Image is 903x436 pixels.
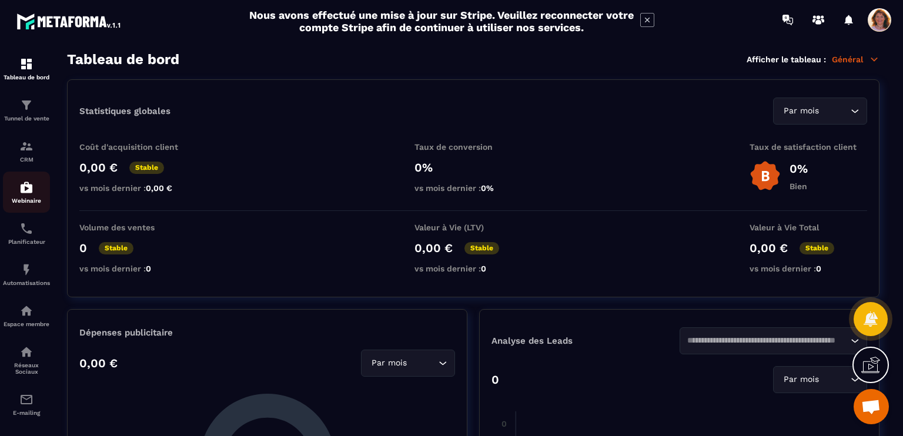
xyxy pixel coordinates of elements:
[3,254,50,295] a: automationsautomationsAutomatisations
[750,160,781,192] img: b-badge-o.b3b20ee6.svg
[414,160,532,175] p: 0%
[414,142,532,152] p: Taux de conversion
[3,197,50,204] p: Webinaire
[19,393,34,407] img: email
[854,389,889,424] a: Ouvrir le chat
[67,51,179,68] h3: Tableau de bord
[3,89,50,130] a: formationformationTunnel de vente
[369,357,409,370] span: Par mois
[773,366,867,393] div: Search for option
[79,160,118,175] p: 0,00 €
[750,264,867,273] p: vs mois dernier :
[3,410,50,416] p: E-mailing
[781,373,821,386] span: Par mois
[750,241,788,255] p: 0,00 €
[750,142,867,152] p: Taux de satisfaction client
[146,183,172,193] span: 0,00 €
[79,223,197,232] p: Volume des ventes
[687,334,848,347] input: Search for option
[146,264,151,273] span: 0
[464,242,499,254] p: Stable
[790,182,808,191] p: Bien
[79,264,197,273] p: vs mois dernier :
[129,162,164,174] p: Stable
[249,9,634,33] h2: Nous avons effectué une mise à jour sur Stripe. Veuillez reconnecter votre compte Stripe afin de ...
[414,241,453,255] p: 0,00 €
[773,98,867,125] div: Search for option
[3,74,50,81] p: Tableau de bord
[832,54,879,65] p: Général
[19,180,34,194] img: automations
[491,373,499,387] p: 0
[16,11,122,32] img: logo
[481,183,494,193] span: 0%
[3,321,50,327] p: Espace membre
[3,239,50,245] p: Planificateur
[3,280,50,286] p: Automatisations
[3,336,50,384] a: social-networksocial-networkRéseaux Sociaux
[821,105,848,118] input: Search for option
[790,162,808,176] p: 0%
[816,264,821,273] span: 0
[361,350,455,377] div: Search for option
[79,241,87,255] p: 0
[79,183,197,193] p: vs mois dernier :
[3,130,50,172] a: formationformationCRM
[409,357,436,370] input: Search for option
[3,384,50,425] a: emailemailE-mailing
[491,336,680,346] p: Analyse des Leads
[19,139,34,153] img: formation
[79,356,118,370] p: 0,00 €
[821,373,848,386] input: Search for option
[414,183,532,193] p: vs mois dernier :
[19,57,34,71] img: formation
[19,263,34,277] img: automations
[19,222,34,236] img: scheduler
[79,106,170,116] p: Statistiques globales
[3,48,50,89] a: formationformationTableau de bord
[3,172,50,213] a: automationsautomationsWebinaire
[3,362,50,375] p: Réseaux Sociaux
[680,327,868,354] div: Search for option
[79,142,197,152] p: Coût d'acquisition client
[3,115,50,122] p: Tunnel de vente
[414,264,532,273] p: vs mois dernier :
[19,304,34,318] img: automations
[414,223,532,232] p: Valeur à Vie (LTV)
[19,98,34,112] img: formation
[800,242,834,254] p: Stable
[19,345,34,359] img: social-network
[3,295,50,336] a: automationsautomationsEspace membre
[99,242,133,254] p: Stable
[3,213,50,254] a: schedulerschedulerPlanificateur
[750,223,867,232] p: Valeur à Vie Total
[501,419,507,428] tspan: 0
[747,55,826,64] p: Afficher le tableau :
[3,156,50,163] p: CRM
[781,105,821,118] span: Par mois
[79,327,455,338] p: Dépenses publicitaire
[481,264,486,273] span: 0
